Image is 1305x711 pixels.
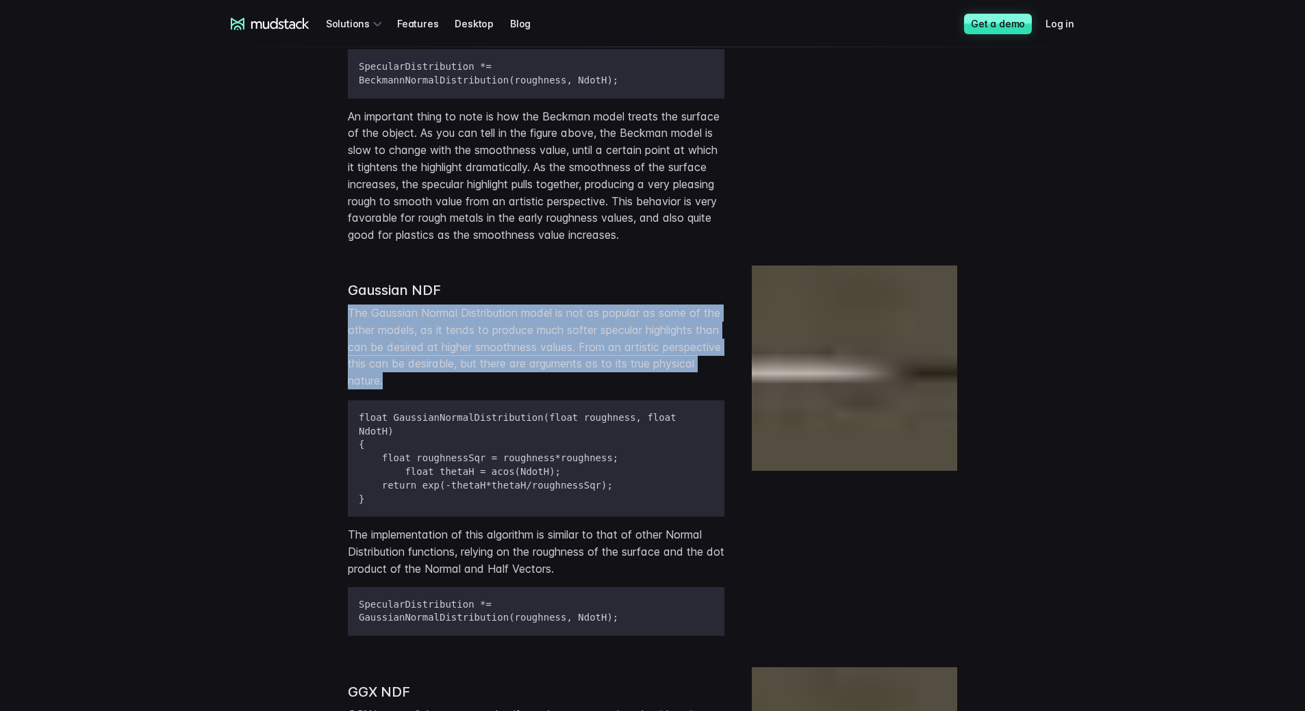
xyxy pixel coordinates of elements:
[348,684,724,701] h3: GGX NDF
[326,11,386,36] div: Solutions
[510,11,547,36] a: Blog
[231,18,309,30] a: mudstack logo
[964,14,1032,34] a: Get a demo
[397,11,455,36] a: Features
[455,11,510,36] a: Desktop
[348,526,724,577] p: The implementation of this algorithm is similar to that of other Normal Distribution functions, r...
[1046,11,1091,36] a: Log in
[348,108,724,244] p: An important thing to note is how the Beckman model treats the surface of the object. As you can ...
[348,587,724,636] pre: SpecularDistribution *= GaussianNormalDistribution(roughness, NdotH);
[348,282,724,299] h3: Gaussian NDF
[348,49,724,99] pre: SpecularDistribution *= BeckmannNormalDistribution(roughness, NdotH);
[348,305,724,389] p: The Gaussian Normal Distribution model is not as popular as some of the other models, as it tends...
[348,400,724,517] pre: float GaussianNormalDistribution(float roughness, float NdotH) { float roughnessSqr = roughness*r...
